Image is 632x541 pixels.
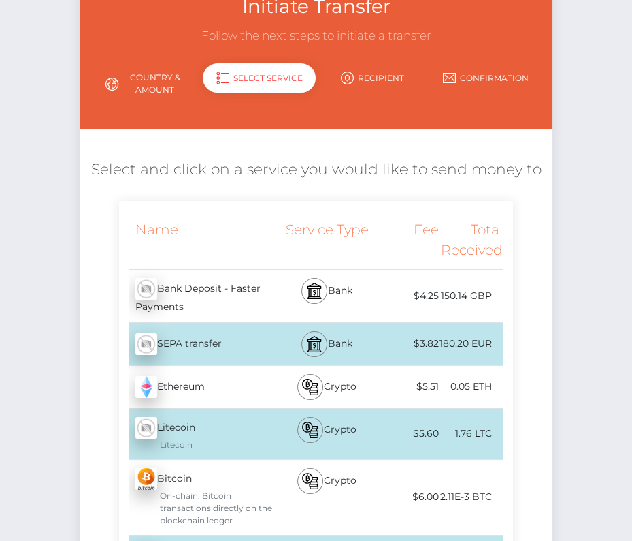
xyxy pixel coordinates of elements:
div: On-chain: Bitcoin transactions directly on the blockchain ledger [135,490,279,527]
div: Litecoin [119,409,279,459]
img: zxlM9hkiQ1iKKYMjuOruv9zc3NfAFPM+lQmnX+Hwj+0b3s+QqDAAAAAElFTkSuQmCC [135,468,157,490]
img: bitcoin.svg [302,473,318,489]
img: wMhJQYtZFAryAAAAABJRU5ErkJggg== [135,417,157,439]
h5: Select and click on a service you would like to send money to [90,159,542,181]
div: $4.25 [375,281,439,311]
a: Confirmation [429,66,542,90]
h3: Follow the next steps to initiate a transfer [90,28,542,44]
div: 2.11E-3 BTC [439,482,503,512]
img: wMhJQYtZFAryAAAAABJRU5ErkJggg== [135,333,157,355]
div: Fee [375,211,439,269]
div: $5.51 [375,371,439,402]
div: $5.60 [375,418,439,449]
div: Select Service [203,63,316,93]
a: Recipient [316,66,429,90]
img: z+HV+S+XklAdAAAAABJRU5ErkJggg== [135,376,157,398]
a: Select Service [203,66,316,102]
div: Bank [279,270,375,322]
div: 180.20 EUR [439,328,503,359]
div: SEPA transfer [119,325,279,363]
div: Ethereum [119,368,279,406]
div: Crypto [279,366,375,408]
div: Service Type [279,211,375,269]
div: $6.00 [375,482,439,512]
div: Crypto [279,460,375,535]
a: Country & Amount [90,66,203,102]
div: Crypto [279,409,375,459]
div: Litecoin [135,439,279,451]
div: Bitcoin [119,460,279,535]
div: Bank Deposit - Faster Payments [119,270,279,322]
img: bank.svg [306,283,322,299]
img: bitcoin.svg [302,422,318,438]
img: bitcoin.svg [302,379,318,395]
div: 1.76 LTC [439,418,503,449]
div: Name [119,211,279,269]
div: Total Received [439,211,503,269]
div: 0.05 ETH [439,371,503,402]
div: $3.82 [375,328,439,359]
img: wMhJQYtZFAryAAAAABJRU5ErkJggg== [135,278,157,300]
div: 150.14 GBP [439,281,503,311]
div: Bank [279,323,375,365]
img: bank.svg [306,336,322,352]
